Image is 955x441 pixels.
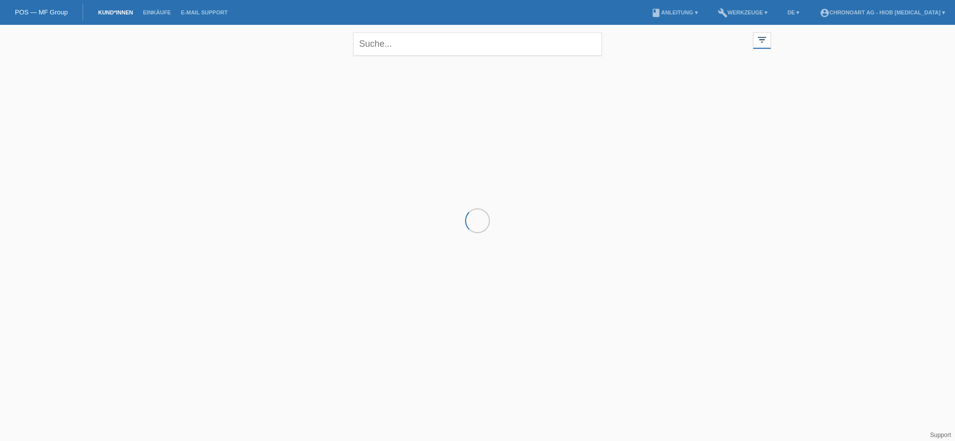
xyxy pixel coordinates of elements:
[782,9,804,15] a: DE ▾
[646,9,702,15] a: bookAnleitung ▾
[15,8,68,16] a: POS — MF Group
[93,9,138,15] a: Kund*innen
[176,9,233,15] a: E-Mail Support
[718,8,728,18] i: build
[820,8,830,18] i: account_circle
[713,9,773,15] a: buildWerkzeuge ▾
[138,9,176,15] a: Einkäufe
[930,432,951,439] a: Support
[757,34,767,45] i: filter_list
[353,32,602,56] input: Suche...
[651,8,661,18] i: book
[815,9,951,15] a: account_circleChronoart AG - Hiob [MEDICAL_DATA] ▾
